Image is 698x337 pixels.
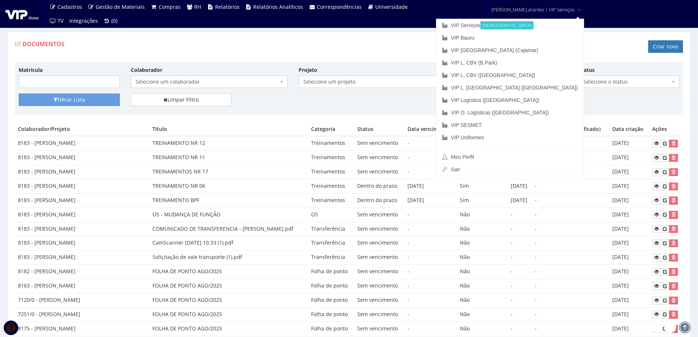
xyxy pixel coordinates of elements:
[354,279,405,293] td: Sem vencimento
[436,131,584,144] a: VIP Uniformes
[354,208,405,222] td: Sem vencimento
[15,122,149,136] th: Colaborador/Projeto
[308,307,354,322] td: Folha de ponto
[609,208,649,222] td: [DATE]
[508,322,532,336] td: -
[457,208,508,222] td: Não
[354,293,405,307] td: Sem vencimento
[609,179,649,193] td: [DATE]
[317,3,362,10] span: Correspondências
[253,3,303,10] span: Relatórios Analíticos
[194,3,201,10] span: RH
[308,322,354,336] td: Folha de ponto
[308,236,354,250] td: Transferência
[579,76,680,88] span: Selecione o status
[131,94,232,106] a: Limpar Filtro
[308,122,354,136] th: Categoria
[457,193,508,208] td: Sim
[405,122,457,136] th: Data vencimento
[308,151,354,165] td: Treinamentos
[532,250,609,265] td: -
[405,165,457,179] td: -
[532,208,609,222] td: -
[609,322,649,336] td: [DATE]
[149,250,309,265] td: Soliçitação de vale transporte (1).pdf
[480,21,533,29] small: [DEMOGRAPHIC_DATA]
[508,193,532,208] td: [DATE]
[15,279,149,293] td: 8163 - [PERSON_NAME]
[457,307,508,322] td: Não
[308,250,354,265] td: Transferência
[131,76,288,88] span: Selecione um colaborador
[15,265,149,279] td: 8182 - [PERSON_NAME]
[15,151,149,165] td: 8183 - [PERSON_NAME]
[508,236,532,250] td: -
[15,250,149,265] td: 8183 - [PERSON_NAME]
[149,165,309,179] td: TREINAMENTOS NR 17
[159,3,181,10] span: Compras
[15,322,149,336] td: 8175 - [PERSON_NAME]
[491,6,575,13] span: [PERSON_NAME].arantes | VIP Serviços
[354,136,405,150] td: Sem vencimento
[308,279,354,293] td: Folha de ponto
[436,69,584,81] a: VIP L. CBV ([GEOGRAPHIC_DATA])
[436,106,584,119] a: VIP O. Logísticas ([GEOGRAPHIC_DATA])
[609,165,649,179] td: [DATE]
[532,265,609,279] td: -
[66,14,101,28] a: Integrações
[149,179,309,193] td: TREINAMENTO NR 06
[215,3,240,10] span: Relatórios
[436,119,584,131] a: VIP SESMET
[609,236,649,250] td: [DATE]
[308,165,354,179] td: Treinamentos
[149,279,309,293] td: FOLHA DE PONTO AGO/2025
[436,56,584,69] a: VIP L. CBV (B.Park)
[508,279,532,293] td: -
[508,208,532,222] td: -
[354,236,405,250] td: Sem vencimento
[308,136,354,150] td: Treinamentos
[457,322,508,336] td: Não
[149,307,309,322] td: FOLHA DE PONTO AGO/2025
[609,151,649,165] td: [DATE]
[532,307,609,322] td: -
[609,250,649,265] td: [DATE]
[15,179,149,193] td: 8183 - [PERSON_NAME]
[405,222,457,236] td: -
[58,3,82,10] span: Cadastros
[15,293,149,307] td: 7120/0 - [PERSON_NAME]
[609,307,649,322] td: [DATE]
[303,78,446,85] span: Selecione um projeto
[149,136,309,150] td: TREINAMENTO NR 12
[609,136,649,150] td: [DATE]
[354,165,405,179] td: Sem vencimento
[609,265,649,279] td: [DATE]
[436,94,584,106] a: VIP Logística ([GEOGRAPHIC_DATA])
[436,81,584,94] a: VIP L. [GEOGRAPHIC_DATA] ([GEOGRAPHIC_DATA])
[15,193,149,208] td: 8183 - [PERSON_NAME]
[436,163,584,176] a: Sair
[405,250,457,265] td: -
[58,17,63,24] span: TV
[436,32,584,44] a: VIP Bauru
[299,76,455,88] span: Selecione um projeto
[354,307,405,322] td: Sem vencimento
[609,279,649,293] td: [DATE]
[354,250,405,265] td: Sem vencimento
[508,293,532,307] td: -
[648,40,683,53] a: Criar novo
[405,193,457,208] td: [DATE]
[354,193,405,208] td: Dentro do prazo
[405,151,457,165] td: -
[15,208,149,222] td: 8183 - [PERSON_NAME]
[354,151,405,165] td: Sem vencimento
[405,322,457,336] td: -
[149,322,309,336] td: FOLHA DE PONTO AGO/2025
[149,193,309,208] td: TREINAMENTO BPF
[436,19,584,32] a: VIP Serviços[DEMOGRAPHIC_DATA]
[532,193,609,208] td: -
[354,322,405,336] td: Sem vencimento
[308,179,354,193] td: Treinamentos
[457,265,508,279] td: Não
[149,122,309,136] th: Título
